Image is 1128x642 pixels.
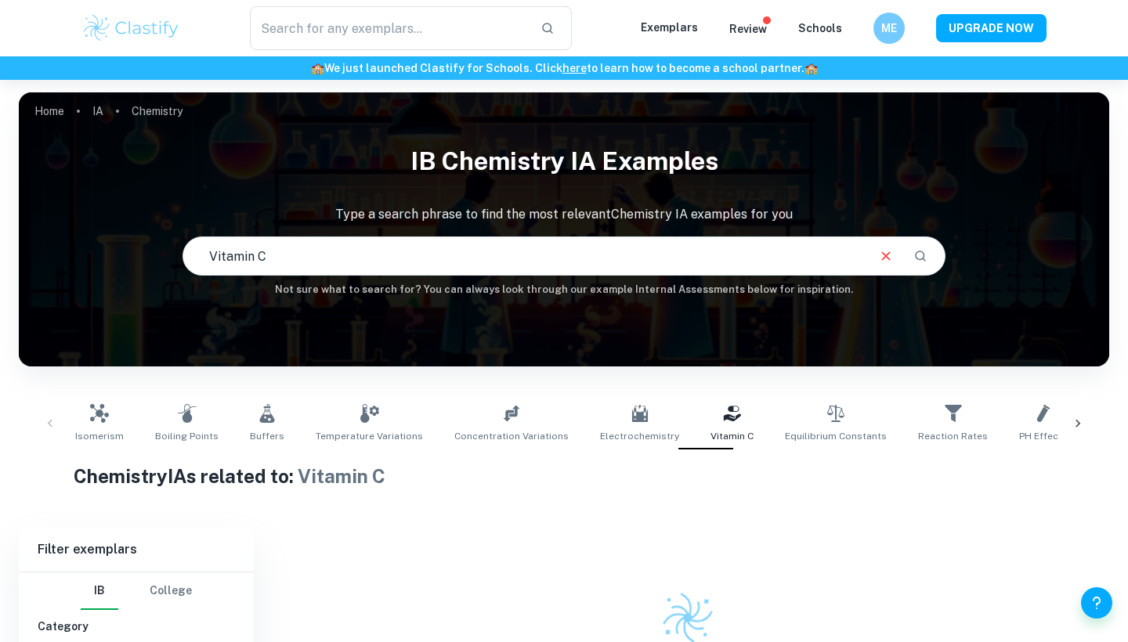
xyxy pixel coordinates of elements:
[150,572,192,610] button: College
[132,103,183,120] p: Chemistry
[81,13,181,44] img: Clastify logo
[81,572,192,610] div: Filter type choice
[918,429,988,443] span: Reaction Rates
[873,13,905,44] button: ME
[729,20,767,38] p: Review
[19,136,1109,186] h1: IB Chemistry IA examples
[600,429,679,443] span: Electrochemistry
[562,62,587,74] a: here
[81,572,118,610] button: IB
[316,429,423,443] span: Temperature Variations
[454,429,569,443] span: Concentration Variations
[250,6,528,50] input: Search for any exemplars...
[298,465,385,487] span: Vitamin C
[74,462,1055,490] h1: Chemistry IAs related to:
[34,100,64,122] a: Home
[907,243,934,269] button: Search
[155,429,219,443] span: Boiling Points
[785,429,887,443] span: Equilibrium Constants
[804,62,818,74] span: 🏫
[880,20,898,37] h6: ME
[641,19,698,36] p: Exemplars
[3,60,1125,77] h6: We just launched Clastify for Schools. Click to learn how to become a school partner.
[311,62,324,74] span: 🏫
[1081,587,1112,619] button: Help and Feedback
[710,429,754,443] span: Vitamin C
[936,14,1047,42] button: UPGRADE NOW
[798,22,842,34] a: Schools
[250,429,284,443] span: Buffers
[19,282,1109,298] h6: Not sure what to search for? You can always look through our example Internal Assessments below f...
[38,618,235,635] h6: Category
[1019,429,1068,443] span: pH Effects
[19,205,1109,224] p: Type a search phrase to find the most relevant Chemistry IA examples for you
[183,234,865,278] input: E.g. enthalpy of combustion, Winkler method, phosphate and temperature...
[92,100,103,122] a: IA
[871,241,901,271] button: Clear
[19,528,254,572] h6: Filter exemplars
[75,429,124,443] span: Isomerism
